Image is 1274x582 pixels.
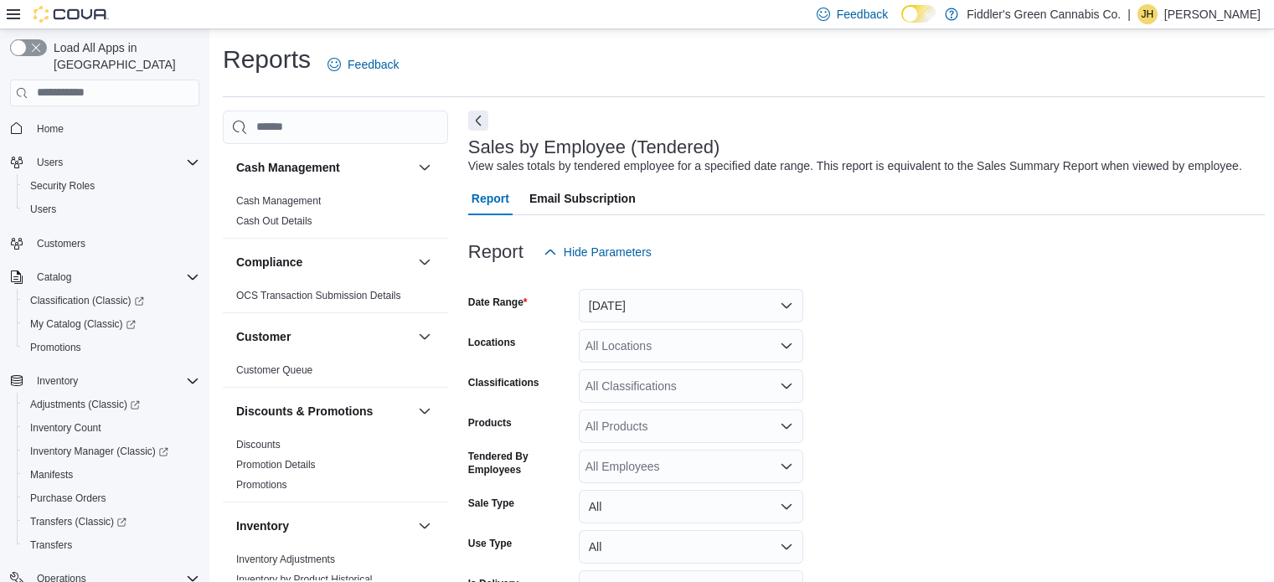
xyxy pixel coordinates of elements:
span: Cash Out Details [236,214,312,228]
span: Inventory Adjustments [236,553,335,566]
a: Customer Queue [236,364,312,376]
label: Classifications [468,376,539,389]
span: Email Subscription [529,182,636,215]
a: Classification (Classic) [17,289,206,312]
input: Dark Mode [901,5,936,23]
button: Inventory [415,516,435,536]
button: Purchase Orders [17,487,206,510]
a: Inventory Adjustments [236,554,335,565]
button: Catalog [3,265,206,289]
span: Customer Queue [236,363,312,377]
span: Inventory Manager (Classic) [23,441,199,461]
span: Home [37,122,64,136]
a: Users [23,199,63,219]
button: Security Roles [17,174,206,198]
button: Manifests [17,463,206,487]
a: Feedback [321,48,405,81]
h3: Compliance [236,254,302,270]
span: Inventory Manager (Classic) [30,445,168,458]
a: OCS Transaction Submission Details [236,290,401,301]
span: Transfers (Classic) [23,512,199,532]
span: Feedback [837,6,888,23]
div: Joel Herrington [1137,4,1158,24]
span: Adjustments (Classic) [23,394,199,415]
label: Tendered By Employees [468,450,572,476]
span: Promotions [236,478,287,492]
button: All [579,490,803,523]
a: Discounts [236,439,281,451]
button: Users [3,151,206,174]
h3: Sales by Employee (Tendered) [468,137,720,157]
a: Promotions [23,337,88,358]
span: Users [23,199,199,219]
span: Customers [30,233,199,254]
button: Compliance [415,252,435,272]
span: Promotion Details [236,458,316,471]
div: Discounts & Promotions [223,435,448,502]
div: Compliance [223,286,448,312]
span: Transfers (Classic) [30,515,126,528]
a: Promotion Details [236,459,316,471]
span: Purchase Orders [23,488,199,508]
button: Open list of options [780,379,793,393]
h1: Reports [223,43,311,76]
h3: Inventory [236,518,289,534]
button: Discounts & Promotions [236,403,411,420]
a: Manifests [23,465,80,485]
button: Customer [415,327,435,347]
a: My Catalog (Classic) [23,314,142,334]
div: Cash Management [223,191,448,238]
a: Home [30,119,70,139]
span: OCS Transaction Submission Details [236,289,401,302]
a: Inventory Manager (Classic) [23,441,175,461]
a: Classification (Classic) [23,291,151,311]
button: All [579,530,803,564]
span: Inventory [30,371,199,391]
button: Users [17,198,206,221]
a: Cash Out Details [236,215,312,227]
button: Open list of options [780,339,793,353]
button: [DATE] [579,289,803,322]
p: [PERSON_NAME] [1164,4,1261,24]
span: Manifests [23,465,199,485]
a: Adjustments (Classic) [23,394,147,415]
div: View sales totals by tendered employee for a specified date range. This report is equivalent to t... [468,157,1242,175]
button: Cash Management [236,159,411,176]
span: Transfers [30,538,72,552]
a: Promotions [236,479,287,491]
span: Transfers [23,535,199,555]
span: My Catalog (Classic) [30,317,136,331]
span: Customers [37,237,85,250]
button: Customer [236,328,411,345]
span: Catalog [30,267,199,287]
a: Security Roles [23,176,101,196]
button: Discounts & Promotions [415,401,435,421]
img: Cova [34,6,109,23]
button: Open list of options [780,420,793,433]
button: Inventory [30,371,85,391]
button: Cash Management [415,157,435,178]
span: Load All Apps in [GEOGRAPHIC_DATA] [47,39,199,73]
span: Cash Management [236,194,321,208]
p: | [1127,4,1131,24]
a: Transfers (Classic) [23,512,133,532]
a: Transfers [23,535,79,555]
span: Inventory [37,374,78,388]
span: Users [37,156,63,169]
span: Security Roles [23,176,199,196]
h3: Customer [236,328,291,345]
button: Customers [3,231,206,255]
a: Transfers (Classic) [17,510,206,533]
span: Manifests [30,468,73,482]
button: Compliance [236,254,411,270]
button: Next [468,111,488,131]
span: Promotions [30,341,81,354]
span: Report [472,182,509,215]
button: Home [3,116,206,141]
a: Adjustments (Classic) [17,393,206,416]
button: Hide Parameters [537,235,658,269]
button: Promotions [17,336,206,359]
span: Feedback [348,56,399,73]
span: Inventory Count [30,421,101,435]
